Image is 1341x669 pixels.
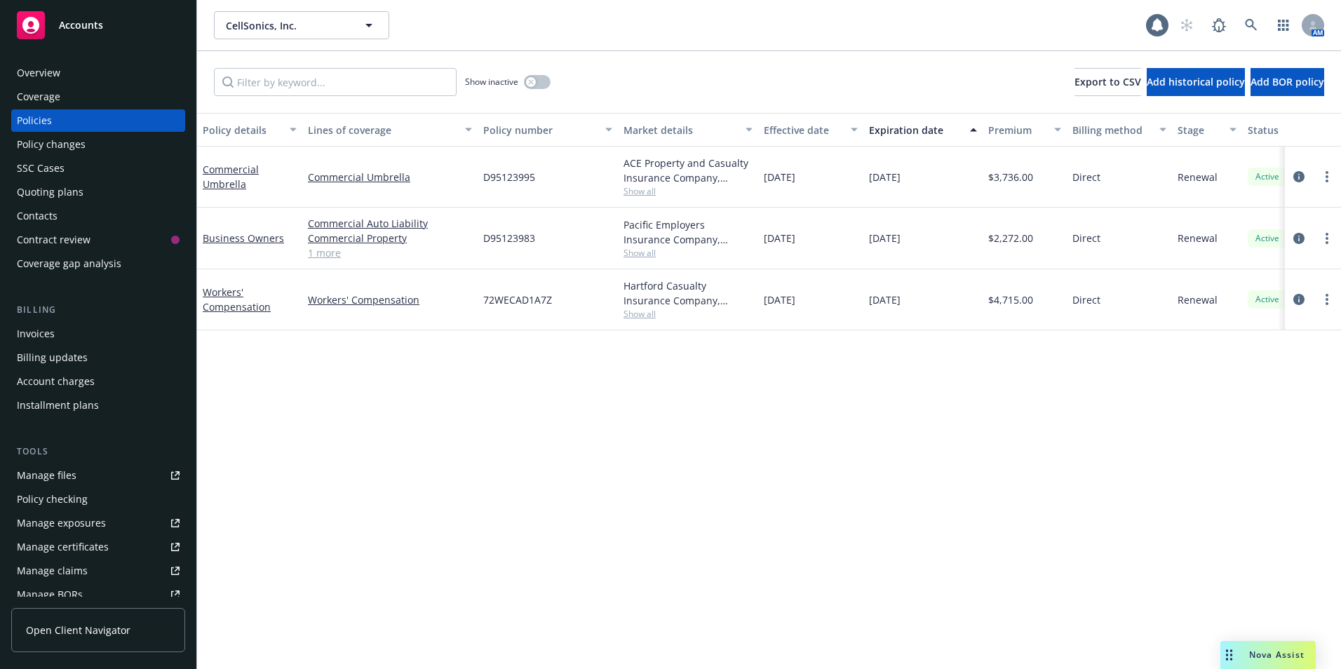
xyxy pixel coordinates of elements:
a: Commercial Umbrella [203,163,259,191]
button: Nova Assist [1220,641,1316,669]
div: Effective date [764,123,842,137]
button: Add BOR policy [1251,68,1324,96]
button: Stage [1172,113,1242,147]
button: Lines of coverage [302,113,478,147]
a: Accounts [11,6,185,45]
div: ACE Property and Casualty Insurance Company, Chubb Group [624,156,753,185]
a: Manage exposures [11,512,185,534]
div: Premium [988,123,1046,137]
span: [DATE] [764,292,795,307]
span: Open Client Navigator [26,623,130,637]
span: Nova Assist [1249,649,1305,661]
div: Billing updates [17,346,88,369]
div: Quoting plans [17,181,83,203]
input: Filter by keyword... [214,68,457,96]
span: Direct [1072,292,1100,307]
div: Lines of coverage [308,123,457,137]
a: Contacts [11,205,185,227]
div: Contract review [17,229,90,251]
span: [DATE] [764,231,795,245]
a: Installment plans [11,394,185,417]
div: Expiration date [869,123,962,137]
div: Manage exposures [17,512,106,534]
div: Manage BORs [17,583,83,606]
div: Policy changes [17,133,86,156]
button: Effective date [758,113,863,147]
button: Premium [983,113,1067,147]
span: $2,272.00 [988,231,1033,245]
a: more [1319,230,1335,247]
span: Direct [1072,170,1100,184]
button: Expiration date [863,113,983,147]
div: Installment plans [17,394,99,417]
a: Switch app [1269,11,1298,39]
span: Add historical policy [1147,75,1245,88]
a: 1 more [308,245,472,260]
a: Search [1237,11,1265,39]
span: [DATE] [764,170,795,184]
span: CellSonics, Inc. [226,18,347,33]
a: circleInformation [1291,291,1307,308]
span: D95123995 [483,170,535,184]
div: Status [1248,123,1333,137]
button: Add historical policy [1147,68,1245,96]
div: Account charges [17,370,95,393]
span: Export to CSV [1074,75,1141,88]
a: more [1319,168,1335,185]
div: Policy details [203,123,281,137]
span: Active [1253,232,1281,245]
span: 72WECAD1A7Z [483,292,552,307]
div: Policy checking [17,488,88,511]
a: Billing updates [11,346,185,369]
div: Coverage gap analysis [17,252,121,275]
div: Overview [17,62,60,84]
span: Renewal [1178,292,1218,307]
button: Export to CSV [1074,68,1141,96]
span: [DATE] [869,292,901,307]
span: Renewal [1178,170,1218,184]
div: Market details [624,123,737,137]
div: Policies [17,109,52,132]
div: Manage claims [17,560,88,582]
a: Manage BORs [11,583,185,606]
span: $4,715.00 [988,292,1033,307]
a: Manage claims [11,560,185,582]
div: Invoices [17,323,55,345]
button: Policy number [478,113,618,147]
span: Active [1253,170,1281,183]
div: Tools [11,445,185,459]
span: D95123983 [483,231,535,245]
div: Manage certificates [17,536,109,558]
a: Commercial Property [308,231,472,245]
a: Overview [11,62,185,84]
div: Billing method [1072,123,1151,137]
a: Coverage [11,86,185,108]
a: circleInformation [1291,230,1307,247]
a: SSC Cases [11,157,185,180]
span: Show all [624,185,753,197]
a: Policy checking [11,488,185,511]
span: [DATE] [869,170,901,184]
a: Contract review [11,229,185,251]
a: Account charges [11,370,185,393]
div: Drag to move [1220,641,1238,669]
a: Invoices [11,323,185,345]
a: Report a Bug [1205,11,1233,39]
div: Contacts [17,205,58,227]
a: Workers' Compensation [308,292,472,307]
a: Business Owners [203,231,284,245]
a: Coverage gap analysis [11,252,185,275]
a: Start snowing [1173,11,1201,39]
span: Direct [1072,231,1100,245]
span: Accounts [59,20,103,31]
a: Commercial Auto Liability [308,216,472,231]
a: Quoting plans [11,181,185,203]
a: Manage files [11,464,185,487]
div: SSC Cases [17,157,65,180]
a: Manage certificates [11,536,185,558]
div: Stage [1178,123,1221,137]
div: Coverage [17,86,60,108]
a: more [1319,291,1335,308]
button: Market details [618,113,758,147]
